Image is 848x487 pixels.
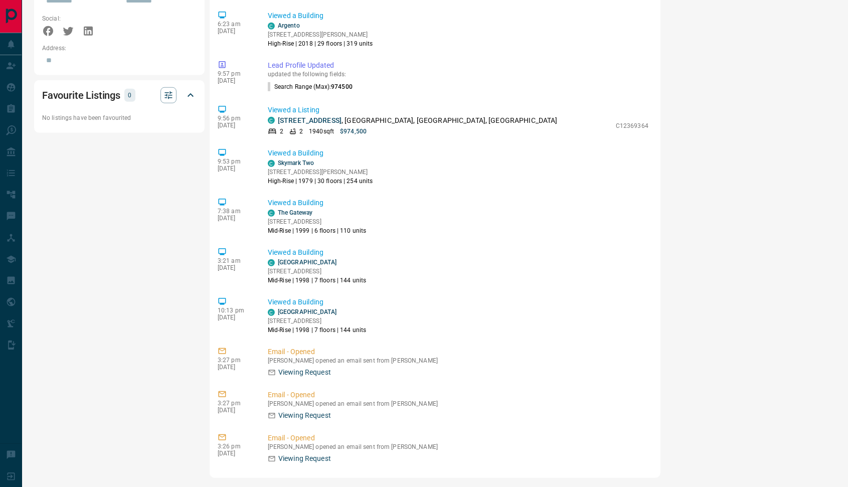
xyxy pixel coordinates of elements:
p: Email - Opened [268,390,648,400]
p: 10:13 pm [218,307,253,314]
p: 2 [280,127,283,136]
p: Email - Opened [268,433,648,443]
p: Mid-Rise | 1998 | 7 floors | 144 units [268,276,366,285]
div: condos.ca [268,160,275,167]
div: condos.ca [268,259,275,266]
p: [DATE] [218,28,253,35]
p: 3:26 pm [218,443,253,450]
div: condos.ca [268,117,275,124]
p: Viewed a Building [268,148,648,158]
p: [DATE] [218,77,253,84]
p: 3:21 am [218,257,253,264]
div: Favourite Listings0 [42,83,197,107]
p: 3:27 pm [218,357,253,364]
p: [DATE] [218,122,253,129]
p: [PERSON_NAME] opened an email sent from [PERSON_NAME] [268,357,648,364]
p: Viewing Request [278,410,331,421]
p: Address: [42,44,197,53]
p: [PERSON_NAME] opened an email sent from [PERSON_NAME] [268,400,648,407]
p: , [GEOGRAPHIC_DATA], [GEOGRAPHIC_DATA], [GEOGRAPHIC_DATA] [278,115,558,126]
p: 9:57 pm [218,70,253,77]
a: Argento [278,22,300,29]
p: [STREET_ADDRESS][PERSON_NAME] [268,168,373,177]
a: Skymark Two [278,159,314,167]
div: condos.ca [268,210,275,217]
p: Viewing Request [278,367,331,378]
p: 0 [127,90,132,101]
p: [STREET_ADDRESS] [268,316,366,326]
p: $974,500 [340,127,367,136]
a: The Gateway [278,209,312,216]
h2: Favourite Listings [42,87,120,103]
p: [STREET_ADDRESS] [268,217,366,226]
p: Viewed a Building [268,198,648,208]
p: 2 [299,127,303,136]
p: 3:27 pm [218,400,253,407]
p: Lead Profile Updated [268,60,648,71]
p: High-Rise | 1979 | 30 floors | 254 units [268,177,373,186]
p: updated the following fields: [268,71,648,78]
p: Viewed a Building [268,297,648,307]
p: [DATE] [218,165,253,172]
p: 7:38 am [218,208,253,215]
p: 6:23 am [218,21,253,28]
p: [DATE] [218,314,253,321]
p: [DATE] [218,364,253,371]
p: Viewed a Building [268,11,648,21]
p: [DATE] [218,215,253,222]
p: 9:56 pm [218,115,253,122]
p: Social: [42,14,117,23]
p: 9:53 pm [218,158,253,165]
a: [STREET_ADDRESS] [278,116,342,124]
p: Email - Opened [268,347,648,357]
p: 1940 sqft [309,127,334,136]
p: Mid-Rise | 1998 | 7 floors | 144 units [268,326,366,335]
div: condos.ca [268,23,275,30]
p: [STREET_ADDRESS][PERSON_NAME] [268,30,373,39]
p: [PERSON_NAME] opened an email sent from [PERSON_NAME] [268,443,648,450]
p: [DATE] [218,264,253,271]
p: C12369364 [616,121,648,130]
p: [DATE] [218,450,253,457]
p: Search Range (Max) : [268,82,353,91]
p: [DATE] [218,407,253,414]
p: [STREET_ADDRESS] [268,267,366,276]
p: No listings have been favourited [42,113,197,122]
p: Viewed a Listing [268,105,648,115]
span: 974500 [331,83,353,90]
p: Mid-Rise | 1999 | 6 floors | 110 units [268,226,366,235]
p: Viewing Request [278,453,331,464]
a: [GEOGRAPHIC_DATA] [278,308,336,315]
div: condos.ca [268,309,275,316]
a: [GEOGRAPHIC_DATA] [278,259,336,266]
p: High-Rise | 2018 | 29 floors | 319 units [268,39,373,48]
p: Viewed a Building [268,247,648,258]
